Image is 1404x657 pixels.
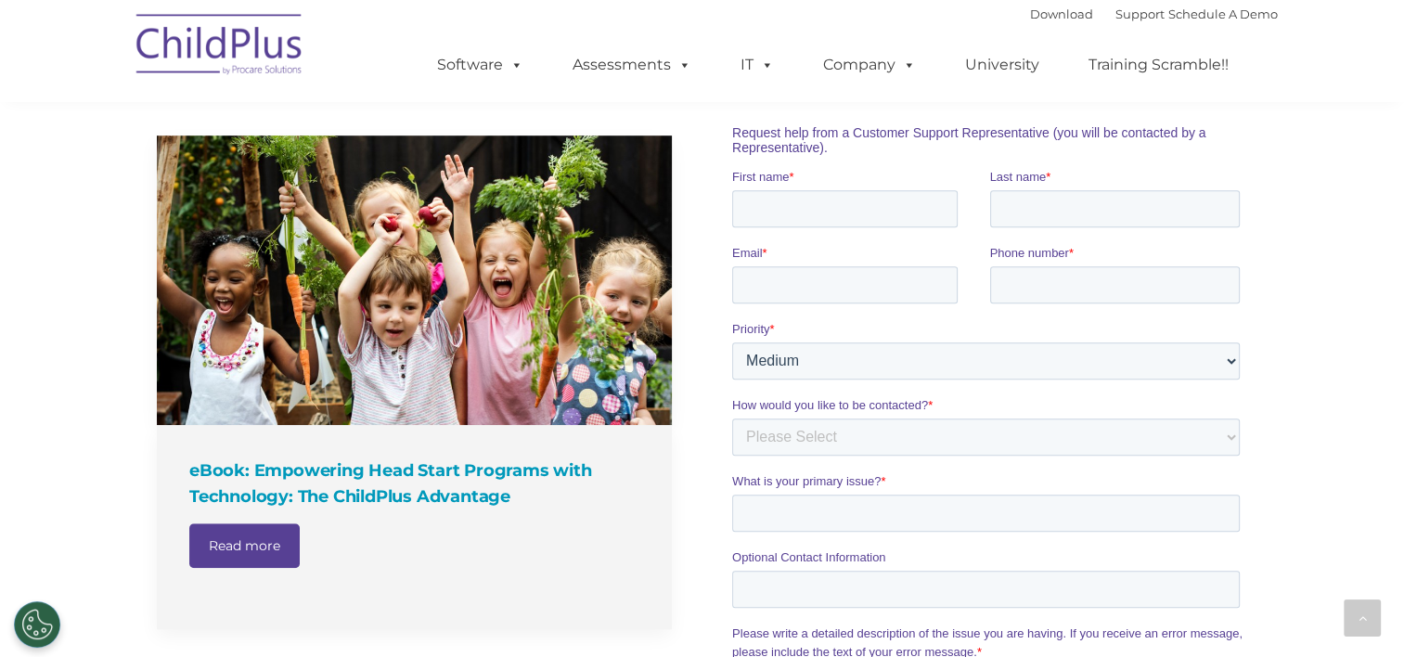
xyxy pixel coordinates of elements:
[127,1,313,94] img: ChildPlus by Procare Solutions
[554,46,710,84] a: Assessments
[419,46,542,84] a: Software
[1030,6,1278,21] font: |
[1115,6,1165,21] a: Support
[1070,46,1247,84] a: Training Scramble!!
[947,46,1058,84] a: University
[189,523,300,568] a: Read more
[805,46,934,84] a: Company
[722,46,792,84] a: IT
[1030,6,1093,21] a: Download
[1168,6,1278,21] a: Schedule A Demo
[189,457,644,509] h4: eBook: Empowering Head Start Programs with Technology: The ChildPlus Advantage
